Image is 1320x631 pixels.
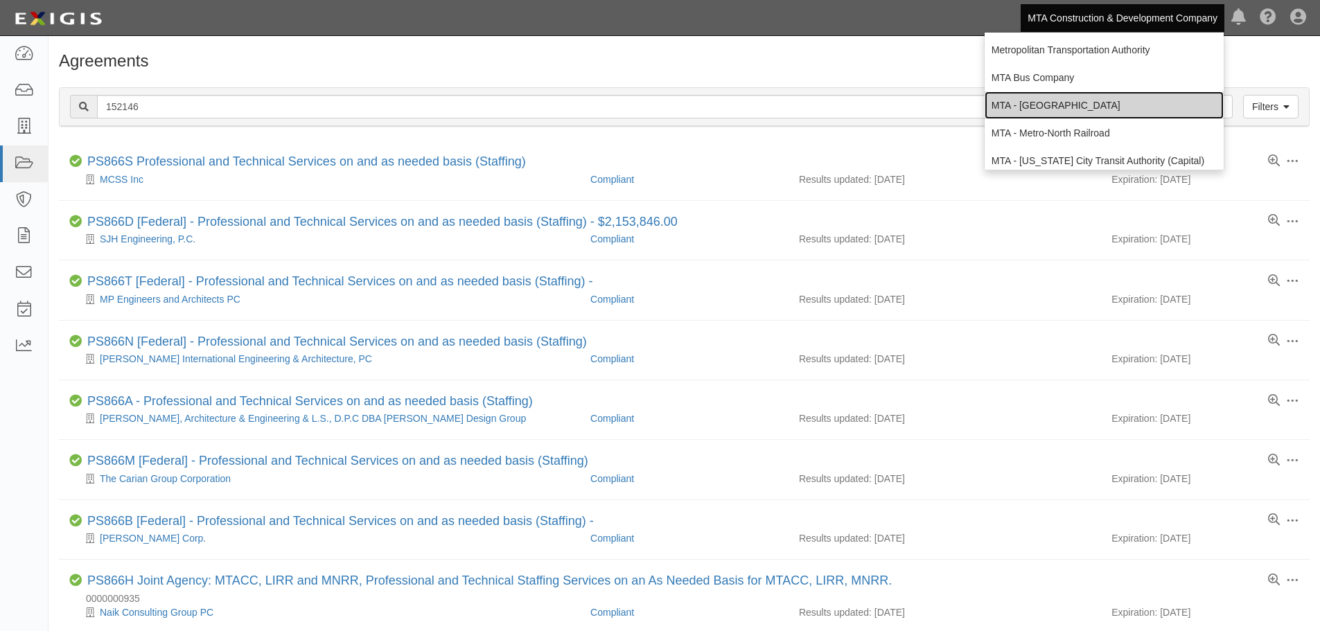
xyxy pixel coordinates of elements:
div: 0000000935 [69,592,1310,605]
a: Compliant [590,473,634,484]
input: Search [97,95,1048,118]
div: Results updated: [DATE] [799,352,1091,366]
div: Results updated: [DATE] [799,472,1091,486]
i: Help Center - Complianz [1260,10,1276,26]
a: PS866M [Federal] - Professional and Technical Services on and as needed basis (Staffing) [87,454,588,468]
a: [PERSON_NAME], Architecture & Engineering & L.S., D.P.C DBA [PERSON_NAME] Design Group [100,413,526,424]
div: Expiration: [DATE] [1111,232,1299,246]
div: Results updated: [DATE] [799,531,1091,545]
a: The Carian Group Corporation [100,473,231,484]
div: Expiration: [DATE] [1111,531,1299,545]
i: Compliant [69,335,82,348]
a: Compliant [590,413,634,424]
a: View results summary [1268,275,1280,287]
div: Results updated: [DATE] [799,232,1091,246]
div: Expiration: [DATE] [1111,472,1299,486]
a: Compliant [590,533,634,544]
i: Compliant [69,454,82,467]
a: Compliant [590,607,634,618]
div: Popli, Architecture & Engineering & L.S., D.P.C DBA Popli Design Group [69,411,580,425]
a: View results summary [1268,335,1280,347]
a: Compliant [590,233,634,245]
div: Expiration: [DATE] [1111,352,1299,366]
a: MTA Construction & Development Company [1021,4,1224,32]
a: PS866B [Federal] - Professional and Technical Services on and as needed basis (Staffing) - [87,514,594,528]
a: Compliant [590,294,634,305]
a: MTA - [US_STATE] City Transit Authority (Capital) [985,147,1224,175]
a: View results summary [1268,454,1280,467]
img: logo-5460c22ac91f19d4615b14bd174203de0afe785f0fc80cf4dbbc73dc1793850b.png [10,6,106,31]
div: Results updated: [DATE] [799,605,1091,619]
div: PS866T [Federal] - Professional and Technical Services on and as needed basis (Staffing) - [87,274,592,290]
div: T.Y. Lin International Engineering & Architecture, PC [69,352,580,366]
a: View results summary [1268,514,1280,526]
div: PS866A - Professional and Technical Services on and as needed basis (Staffing) [87,394,533,409]
div: PS866B [Federal] - Professional and Technical Services on and as needed basis (Staffing) - [87,514,594,529]
a: View results summary [1268,155,1280,168]
a: SJH Engineering, P.C. [100,233,195,245]
div: Results updated: [DATE] [799,411,1091,425]
a: Metropolitan Transportation Authority [985,36,1224,64]
div: Armand Corp. [69,531,580,545]
i: Compliant [69,155,82,168]
a: View results summary [1268,215,1280,227]
div: Results updated: [DATE] [799,292,1091,306]
a: Filters [1243,95,1299,118]
i: Compliant [69,215,82,228]
div: PS866S Professional and Technical Services on and as needed basis (Staffing) [87,154,526,170]
div: PS866N [Federal] - Professional and Technical Services on and as needed basis (Staffing) [87,335,587,350]
div: Expiration: [DATE] [1111,411,1299,425]
a: [PERSON_NAME] Corp. [100,533,206,544]
div: MCSS Inc [69,172,580,186]
a: MTA - Metro-North Railroad [985,119,1224,147]
i: Compliant [69,395,82,407]
a: PS866A - Professional and Technical Services on and as needed basis (Staffing) [87,394,533,408]
div: Expiration: [DATE] [1111,172,1299,186]
div: SJH Engineering, P.C. [69,232,580,246]
a: PS866T [Federal] - Professional and Technical Services on and as needed basis (Staffing) - [87,274,592,288]
div: The Carian Group Corporation [69,472,580,486]
a: PS866S Professional and Technical Services on and as needed basis (Staffing) [87,154,526,168]
div: MP Engineers and Architects PC [69,292,580,306]
a: View results summary [1268,395,1280,407]
a: MTA Bus Company [985,64,1224,91]
a: PS866H Joint Agency: MTACC, LIRR and MNRR, Professional and Technical Staffing Services on an As ... [87,574,892,587]
a: PS866D [Federal] - Professional and Technical Services on and as needed basis (Staffing) - $2,153... [87,215,678,229]
div: PS866M [Federal] - Professional and Technical Services on and as needed basis (Staffing) [87,454,588,469]
h1: Agreements [59,52,1310,70]
div: PS866D [Federal] - Professional and Technical Services on and as needed basis (Staffing) - $2,153... [87,215,678,230]
i: Compliant [69,275,82,287]
div: PS866H Joint Agency: MTACC, LIRR and MNRR, Professional and Technical Staffing Services on an As ... [87,574,892,589]
div: Expiration: [DATE] [1111,292,1299,306]
a: MP Engineers and Architects PC [100,294,240,305]
a: PS866N [Federal] - Professional and Technical Services on and as needed basis (Staffing) [87,335,587,348]
a: [PERSON_NAME] International Engineering & Architecture, PC [100,353,372,364]
div: Expiration: [DATE] [1111,605,1299,619]
a: Naik Consulting Group PC [100,607,213,618]
a: Compliant [590,353,634,364]
div: Results updated: [DATE] [799,172,1091,186]
a: View results summary [1268,574,1280,587]
a: MCSS Inc [100,174,143,185]
i: Compliant [69,574,82,587]
a: MTA - [GEOGRAPHIC_DATA] [985,91,1224,119]
a: Compliant [590,174,634,185]
i: Compliant [69,515,82,527]
div: Naik Consulting Group PC [69,605,580,619]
